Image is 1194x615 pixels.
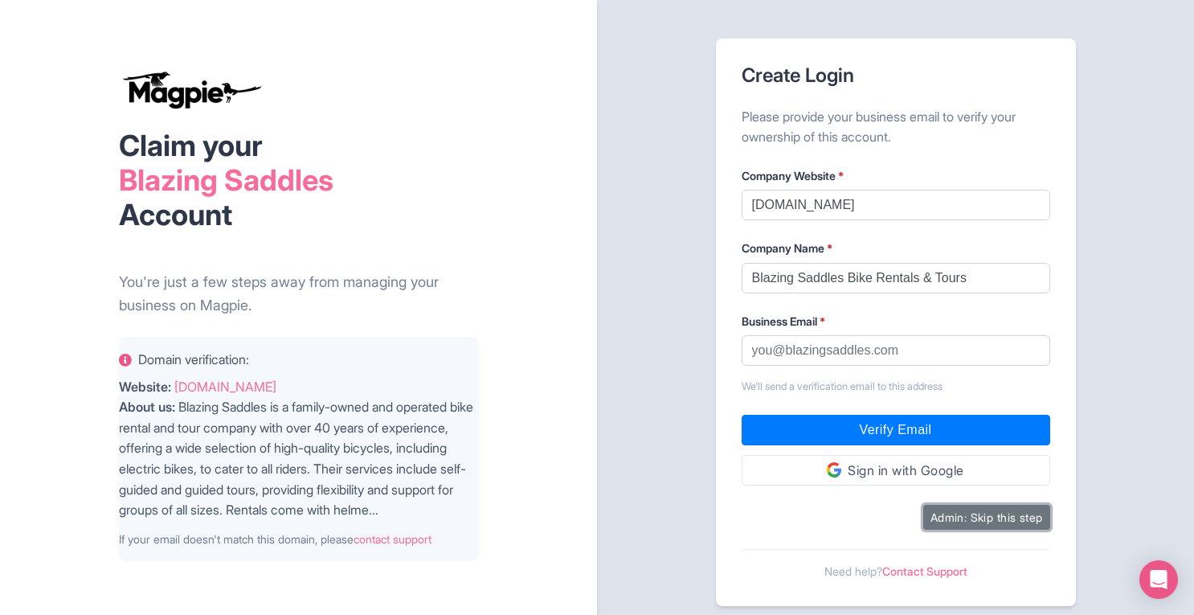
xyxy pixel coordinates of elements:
[742,335,1050,366] input: you@blazingsaddles.com
[827,462,841,477] img: google.svg
[354,532,431,546] a: contact support
[742,549,1050,580] div: Need help?
[742,107,1050,148] p: Please provide your business email to verify your ownership of this account.
[119,271,479,318] p: You're just a few steps away from managing your business on Magpie.
[742,455,1050,486] a: Sign in with Google
[119,379,171,395] span: Website:
[119,399,175,415] span: About us:
[1139,560,1178,599] div: Open Intercom Messenger
[119,129,479,233] h1: Claim your Account
[174,379,276,395] span: [DOMAIN_NAME]
[742,415,1050,445] input: Verify Email
[119,163,479,198] div: Blazing Saddles
[742,263,1050,293] input: Your Business Name
[742,379,1050,395] small: We'll send a verification email to this address
[119,531,479,548] p: If your email doesn't match this domain, please
[119,71,264,109] img: logo-ab69f6fb50320c5b225c76a69d11143b.png
[742,190,1050,220] input: example.com
[923,505,1050,530] button: Admin: Skip this step
[882,564,967,578] a: Contact Support
[138,350,249,371] span: Domain verification:
[742,314,817,328] span: Business Email
[742,169,836,182] span: Company Website
[742,241,824,255] span: Company Name
[742,64,1050,88] h2: Create Login
[119,399,473,518] span: Blazing Saddles is a family-owned and operated bike rental and tour company with over 40 years of...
